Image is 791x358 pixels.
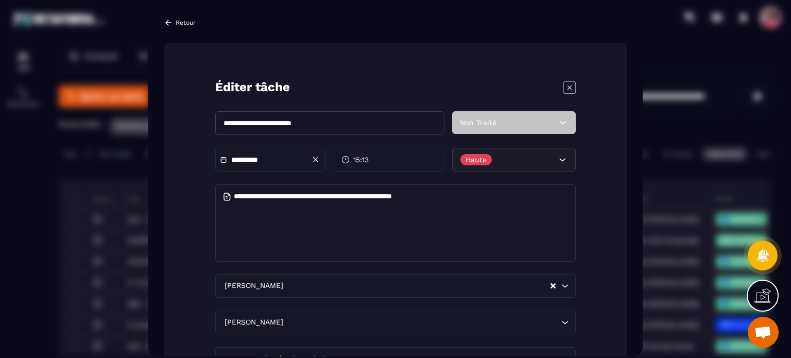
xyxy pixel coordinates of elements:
p: Retour [176,19,196,26]
p: Haute [466,156,487,163]
div: Ouvrir le chat [748,317,779,348]
div: Search for option [215,274,576,298]
span: [PERSON_NAME] [222,280,285,292]
span: Non Traité [460,118,496,127]
div: Search for option [215,311,576,334]
p: Éditer tâche [215,79,290,96]
span: [PERSON_NAME] [222,317,285,328]
input: Search for option [285,317,559,328]
button: Clear Selected [551,282,556,289]
span: 15:13 [353,155,369,165]
input: Search for option [285,280,549,292]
